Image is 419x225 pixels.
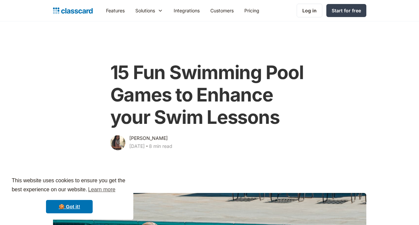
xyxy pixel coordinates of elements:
[129,142,145,150] div: [DATE]
[297,4,322,17] a: Log in
[145,142,149,152] div: ‧
[101,3,130,18] a: Features
[326,4,366,17] a: Start for free
[332,7,361,14] div: Start for free
[130,3,168,18] div: Solutions
[87,185,116,195] a: learn more about cookies
[135,7,155,14] div: Solutions
[205,3,239,18] a: Customers
[53,6,93,15] a: home
[12,177,127,195] span: This website uses cookies to ensure you get the best experience on our website.
[302,7,317,14] div: Log in
[46,200,93,213] a: dismiss cookie message
[168,3,205,18] a: Integrations
[5,170,133,220] div: cookieconsent
[239,3,265,18] a: Pricing
[110,61,309,129] h1: 15 Fun Swimming Pool Games to Enhance your Swim Lessons
[129,134,168,142] div: [PERSON_NAME]
[149,142,172,150] div: 8 min read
